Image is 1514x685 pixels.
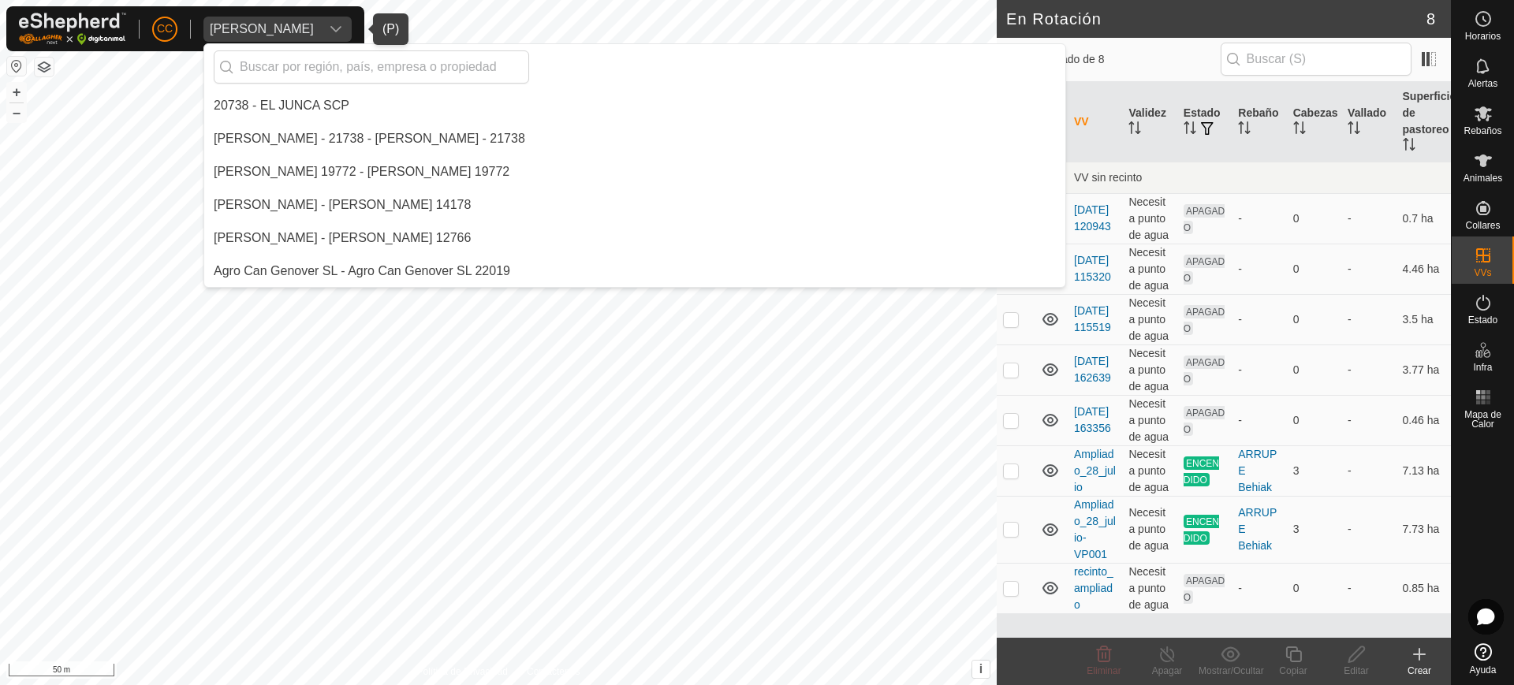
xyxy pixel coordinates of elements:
p-sorticon: Activar para ordenar [1128,124,1141,136]
td: 0 [1287,294,1341,344]
div: - [1238,412,1280,429]
td: - [1341,244,1396,294]
p-sorticon: Activar para ordenar [1348,124,1360,136]
div: Agro Can Genover SL - Agro Can Genover SL 22019 [214,262,510,281]
td: 0 [1287,344,1341,395]
span: APAGADO [1184,305,1225,335]
button: Restablecer Mapa [7,57,26,76]
div: - [1238,580,1280,597]
div: [PERSON_NAME] - [PERSON_NAME] 14178 [214,195,471,214]
span: ENCENDIDO [1184,515,1219,545]
a: Ampliado_28_julio [1074,448,1116,493]
div: - [1238,311,1280,328]
a: [DATE] 120943 [1074,203,1111,233]
td: 3 [1287,445,1341,496]
td: Necesita punto de agua [1122,344,1177,395]
td: 0.7 ha [1397,193,1451,244]
div: 20738 - EL JUNCA SCP [214,96,349,115]
span: 0 seleccionado de 8 [1006,51,1221,68]
td: 3.5 ha [1397,294,1451,344]
div: Copiar [1262,664,1325,678]
div: - [1238,362,1280,378]
h2: En Rotación [1006,9,1426,28]
div: [PERSON_NAME] 19772 - [PERSON_NAME] 19772 [214,162,509,181]
a: recinto_ampliado [1074,565,1113,611]
div: Crear [1388,664,1451,678]
td: 3 [1287,496,1341,563]
li: Adelina Garcia Garcia 14178 [204,189,1065,221]
span: Animales [1464,173,1502,183]
td: Necesita punto de agua [1122,563,1177,613]
span: APAGADO [1184,356,1225,385]
a: [DATE] 115519 [1074,304,1111,333]
span: Eliminar [1087,665,1121,676]
a: Política de Privacidad [417,665,508,679]
td: Necesita punto de agua [1122,294,1177,344]
a: [DATE] 162639 [1074,355,1111,384]
p-sorticon: Activar para ordenar [1238,124,1251,136]
span: APAGADO [1184,204,1225,234]
span: Mapa de Calor [1456,410,1510,429]
span: Collares [1465,221,1500,230]
button: – [7,103,26,122]
a: [DATE] 163356 [1074,405,1111,434]
td: 0.85 ha [1397,563,1451,613]
td: - [1341,344,1396,395]
span: 8 [1426,7,1435,31]
li: Agro Can Genover SL 22019 [204,255,1065,287]
td: 4.46 ha [1397,244,1451,294]
a: Ampliado_28_julio-VP001 [1074,498,1116,560]
button: Capas del Mapa [35,58,54,76]
td: - [1341,294,1396,344]
p-sorticon: Activar para ordenar [1184,124,1196,136]
div: - [1238,261,1280,277]
a: Contáctenos [527,665,580,679]
div: [PERSON_NAME] - [PERSON_NAME] 12766 [214,229,471,248]
span: i [979,662,983,676]
input: Buscar por región, país, empresa o propiedad [214,50,529,84]
td: - [1341,496,1396,563]
th: Estado [1177,82,1232,162]
span: Estado [1468,315,1497,325]
th: Superficie de pastoreo [1397,82,1451,162]
span: Alertas [1468,79,1497,88]
td: 7.73 ha [1397,496,1451,563]
td: - [1341,193,1396,244]
input: Buscar (S) [1221,43,1411,76]
img: Logo Gallagher [19,13,126,45]
div: [PERSON_NAME] - 21738 - [PERSON_NAME] - 21738 [214,129,525,148]
div: ARRUPE Behiak [1238,504,1280,554]
td: 0 [1287,395,1341,445]
td: 0.46 ha [1397,395,1451,445]
div: [PERSON_NAME] [210,23,314,35]
span: Pilar Villegas Susaeta [203,17,320,42]
div: VV sin recinto [1074,171,1445,184]
div: Mostrar/Ocultar [1199,664,1262,678]
td: - [1341,563,1396,613]
div: Apagar [1135,664,1199,678]
span: ENCENDIDO [1184,456,1219,486]
a: [DATE] 115320 [1074,254,1111,283]
td: Necesita punto de agua [1122,445,1177,496]
span: APAGADO [1184,255,1225,285]
td: 0 [1287,244,1341,294]
li: Adrian Abad Martin 12766 [204,222,1065,254]
div: dropdown trigger [320,17,352,42]
span: Rebaños [1464,126,1501,136]
td: 3.77 ha [1397,344,1451,395]
span: APAGADO [1184,406,1225,436]
td: Necesita punto de agua [1122,395,1177,445]
a: Ayuda [1452,637,1514,681]
th: VV [1068,82,1122,162]
td: Necesita punto de agua [1122,244,1177,294]
td: Necesita punto de agua [1122,496,1177,563]
td: - [1341,445,1396,496]
th: Validez [1122,82,1177,162]
div: ARRUPE Behiak [1238,446,1280,496]
button: + [7,83,26,102]
p-sorticon: Activar para ordenar [1403,140,1415,153]
td: 7.13 ha [1397,445,1451,496]
span: Horarios [1465,32,1501,41]
li: EL JUNCA SCP [204,90,1065,121]
li: Abel Lopez Crespo 19772 [204,156,1065,188]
